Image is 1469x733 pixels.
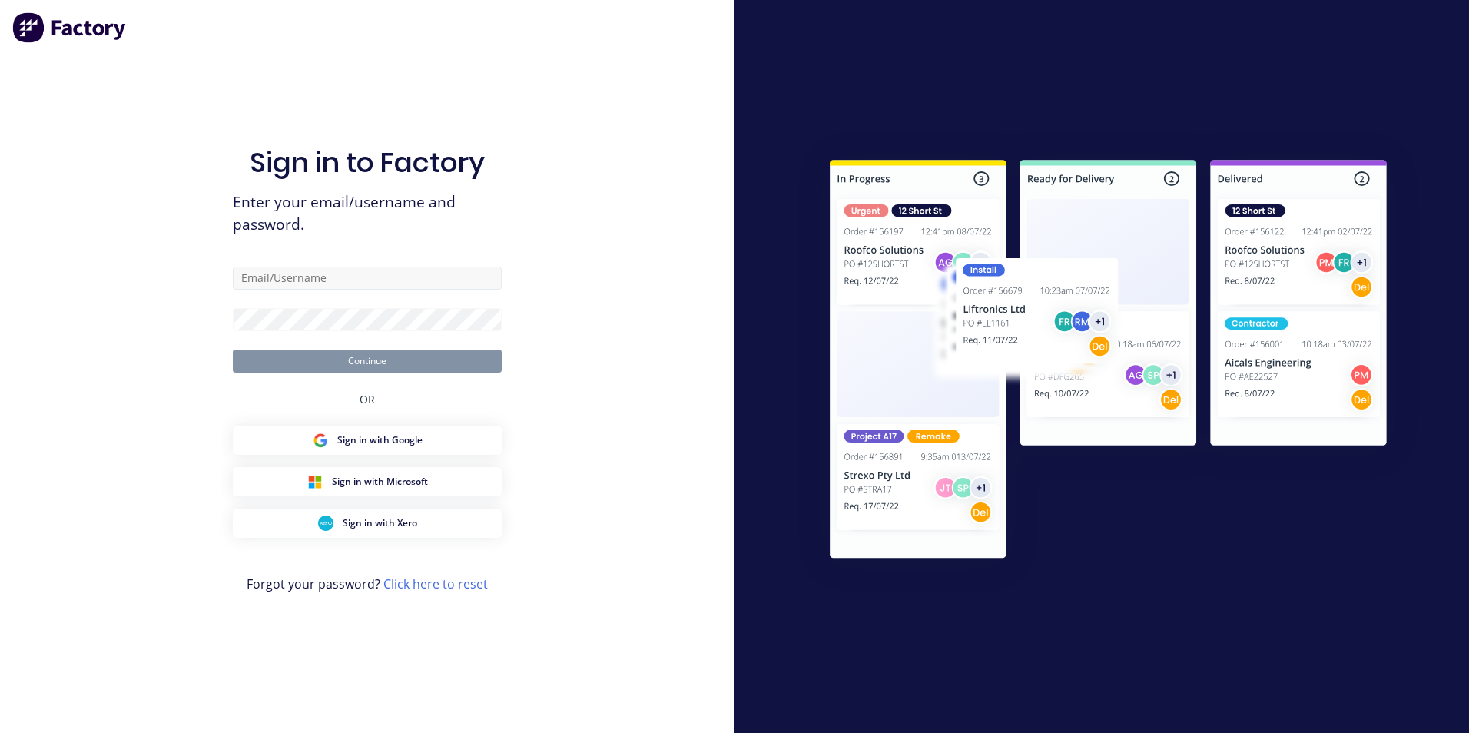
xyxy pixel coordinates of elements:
button: Xero Sign inSign in with Xero [233,509,502,538]
span: Enter your email/username and password. [233,191,502,236]
div: OR [360,373,375,426]
a: Click here to reset [383,575,488,592]
img: Xero Sign in [318,516,333,531]
span: Sign in with Google [337,433,423,447]
img: Factory [12,12,128,43]
span: Sign in with Microsoft [332,475,428,489]
button: Microsoft Sign inSign in with Microsoft [233,467,502,496]
button: Continue [233,350,502,373]
img: Google Sign in [313,433,328,448]
button: Google Sign inSign in with Google [233,426,502,455]
input: Email/Username [233,267,502,290]
span: Forgot your password? [247,575,488,593]
img: Sign in [796,129,1421,595]
h1: Sign in to Factory [250,146,485,179]
span: Sign in with Xero [343,516,417,530]
img: Microsoft Sign in [307,474,323,489]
